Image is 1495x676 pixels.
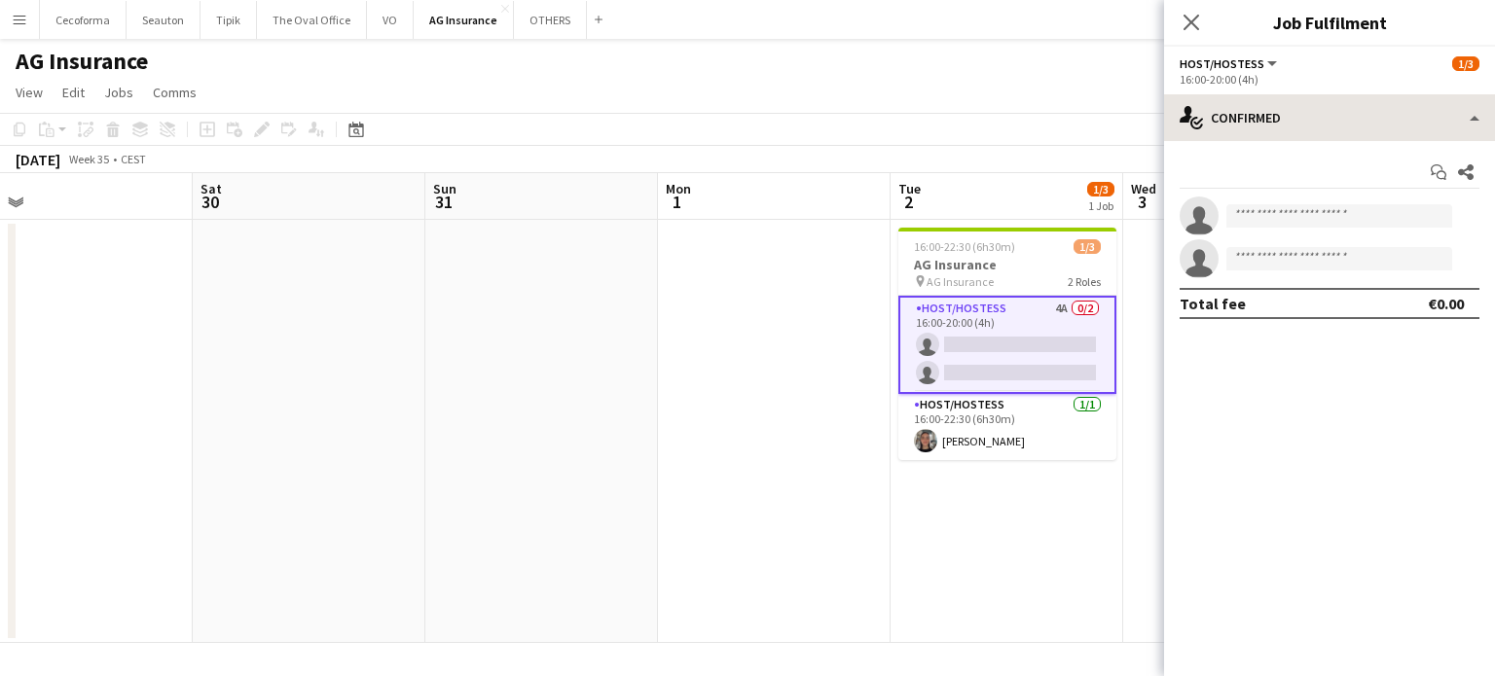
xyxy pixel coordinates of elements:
span: 3 [1128,191,1156,213]
span: Jobs [104,84,133,101]
button: Tipik [201,1,257,39]
span: Tue [898,180,921,197]
span: Week 35 [64,152,113,166]
span: Edit [62,84,85,101]
button: AG Insurance [414,1,514,39]
span: 1/3 [1087,182,1114,196]
button: The Oval Office [257,1,367,39]
span: 16:00-22:30 (6h30m) [914,239,1015,254]
div: 16:00-20:00 (4h) [1180,72,1479,87]
a: Jobs [96,80,141,105]
a: Comms [145,80,204,105]
app-card-role: Host/Hostess4A0/216:00-20:00 (4h) [898,296,1116,394]
span: View [16,84,43,101]
app-card-role: Host/Hostess1/116:00-22:30 (6h30m)[PERSON_NAME] [898,394,1116,460]
h3: AG Insurance [898,256,1116,273]
span: 1/3 [1074,239,1101,254]
span: Sat [201,180,222,197]
span: Mon [666,180,691,197]
span: Wed [1131,180,1156,197]
button: Seauton [127,1,201,39]
span: 31 [430,191,456,213]
button: OTHERS [514,1,587,39]
div: 1 Job [1088,198,1113,213]
a: View [8,80,51,105]
span: Host/Hostess [1180,56,1264,71]
div: CEST [121,152,146,166]
span: 2 [895,191,921,213]
h1: AG Insurance [16,47,148,76]
button: Cecoforma [40,1,127,39]
div: Confirmed [1164,94,1495,141]
span: 1/3 [1452,56,1479,71]
h3: Job Fulfilment [1164,10,1495,35]
span: AG Insurance [927,274,994,289]
button: VO [367,1,414,39]
a: Edit [55,80,92,105]
button: Host/Hostess [1180,56,1280,71]
app-job-card: 16:00-22:30 (6h30m)1/3AG Insurance AG Insurance2 RolesHost/Hostess4A0/216:00-20:00 (4h) Host/Host... [898,228,1116,460]
div: [DATE] [16,150,60,169]
span: Sun [433,180,456,197]
span: 1 [663,191,691,213]
span: 30 [198,191,222,213]
span: 2 Roles [1068,274,1101,289]
div: €0.00 [1428,294,1464,313]
span: Comms [153,84,197,101]
div: Total fee [1180,294,1246,313]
